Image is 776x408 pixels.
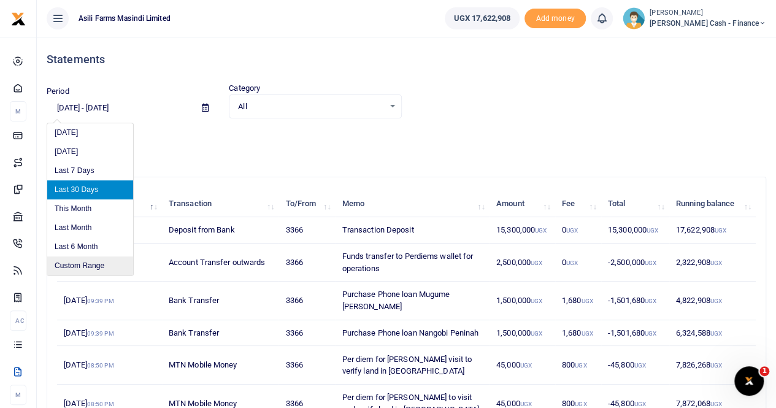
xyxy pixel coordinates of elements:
[710,401,722,407] small: UGX
[57,282,162,320] td: [DATE]
[279,191,335,217] th: To/From: activate to sort column ascending
[445,7,520,29] a: UGX 17,622,908
[162,320,279,347] td: Bank Transfer
[57,346,162,384] td: [DATE]
[555,244,601,282] td: 0
[47,218,133,237] li: Last Month
[575,401,586,407] small: UGX
[87,298,114,304] small: 09:39 PM
[11,12,26,26] img: logo-small
[715,227,726,234] small: UGX
[555,346,601,384] td: 800
[47,53,766,66] h4: Statements
[10,101,26,121] li: M
[623,7,766,29] a: profile-user [PERSON_NAME] [PERSON_NAME] Cash - Finance
[335,244,489,282] td: Funds transfer to Perdiems wallet for operations
[710,260,722,266] small: UGX
[47,142,133,161] li: [DATE]
[634,362,645,369] small: UGX
[440,7,524,29] li: Wallet ballance
[524,9,586,29] span: Add money
[601,282,669,320] td: -1,501,680
[47,237,133,256] li: Last 6 Month
[669,346,756,384] td: 7,826,268
[759,366,769,376] span: 1
[162,346,279,384] td: MTN Mobile Money
[162,282,279,320] td: Bank Transfer
[566,260,578,266] small: UGX
[566,227,578,234] small: UGX
[74,13,175,24] span: Asili Farms Masindi Limited
[87,401,114,407] small: 08:50 PM
[47,180,133,199] li: Last 30 Days
[669,282,756,320] td: 4,822,908
[279,320,335,347] td: 3366
[520,362,532,369] small: UGX
[524,13,586,22] a: Add money
[335,217,489,244] td: Transaction Deposit
[555,282,601,320] td: 1,680
[490,282,555,320] td: 1,500,000
[601,346,669,384] td: -45,800
[645,260,656,266] small: UGX
[10,385,26,405] li: M
[669,320,756,347] td: 6,324,588
[650,8,766,18] small: [PERSON_NAME]
[531,298,542,304] small: UGX
[279,244,335,282] td: 3366
[555,191,601,217] th: Fee: activate to sort column ascending
[575,362,586,369] small: UGX
[535,227,547,234] small: UGX
[47,133,766,146] p: Download
[524,9,586,29] li: Toup your wallet
[335,320,489,347] td: Purchase Phone loan Nangobi Peninah
[490,191,555,217] th: Amount: activate to sort column ascending
[57,320,162,347] td: [DATE]
[669,191,756,217] th: Running balance: activate to sort column ascending
[634,401,645,407] small: UGX
[454,12,510,25] span: UGX 17,622,908
[710,362,722,369] small: UGX
[490,244,555,282] td: 2,500,000
[10,310,26,331] li: Ac
[47,256,133,275] li: Custom Range
[47,199,133,218] li: This Month
[490,320,555,347] td: 1,500,000
[650,18,766,29] span: [PERSON_NAME] Cash - Finance
[11,13,26,23] a: logo-small logo-large logo-large
[47,161,133,180] li: Last 7 Days
[669,217,756,244] td: 17,622,908
[162,217,279,244] td: Deposit from Bank
[555,320,601,347] td: 1,680
[581,330,593,337] small: UGX
[645,298,656,304] small: UGX
[710,330,722,337] small: UGX
[279,282,335,320] td: 3366
[531,330,542,337] small: UGX
[162,191,279,217] th: Transaction: activate to sort column ascending
[601,244,669,282] td: -2,500,000
[335,191,489,217] th: Memo: activate to sort column ascending
[229,82,260,94] label: Category
[623,7,645,29] img: profile-user
[647,227,658,234] small: UGX
[279,217,335,244] td: 3366
[490,217,555,244] td: 15,300,000
[520,401,532,407] small: UGX
[645,330,656,337] small: UGX
[531,260,542,266] small: UGX
[87,362,114,369] small: 08:50 PM
[555,217,601,244] td: 0
[490,346,555,384] td: 45,000
[734,366,764,396] iframe: Intercom live chat
[47,85,69,98] label: Period
[581,298,593,304] small: UGX
[669,244,756,282] td: 2,322,908
[335,282,489,320] td: Purchase Phone loan Mugume [PERSON_NAME]
[710,298,722,304] small: UGX
[87,330,114,337] small: 09:39 PM
[47,123,133,142] li: [DATE]
[601,191,669,217] th: Total: activate to sort column ascending
[47,98,192,118] input: select period
[238,101,383,113] span: All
